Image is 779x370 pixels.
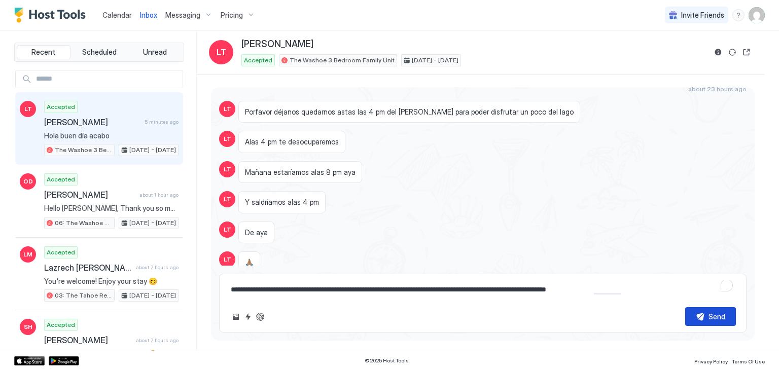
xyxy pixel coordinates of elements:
[102,10,132,20] a: Calendar
[23,177,33,186] span: OD
[136,337,179,344] span: about 7 hours ago
[47,175,75,184] span: Accepted
[224,165,231,174] span: LT
[14,8,90,23] a: Host Tools Logo
[685,307,736,326] button: Send
[688,85,747,93] span: about 23 hours ago
[47,320,75,329] span: Accepted
[245,107,574,117] span: Porfavor déjanos quedarnos astas las 4 pm del [PERSON_NAME] para poder disfrutar un poco del lago
[732,358,765,364] span: Terms Of Use
[44,204,179,213] span: Hello [PERSON_NAME], Thank you so much for your booking! We'll send the check-in instructions [DA...
[49,356,79,365] a: Google Play Store
[412,56,458,65] span: [DATE] - [DATE]
[224,255,231,264] span: LT
[726,46,738,58] button: Sync reservation
[245,137,339,146] span: Alas 4 pm te desocuparemos
[145,119,179,125] span: 5 minutes ago
[244,56,272,65] span: Accepted
[254,311,266,323] button: ChatGPT Auto Reply
[129,218,176,228] span: [DATE] - [DATE]
[241,39,313,50] span: [PERSON_NAME]
[14,356,45,365] a: App Store
[224,225,231,234] span: LT
[47,248,75,257] span: Accepted
[17,45,70,59] button: Recent
[32,70,183,88] input: Input Field
[165,11,200,20] span: Messaging
[136,264,179,271] span: about 7 hours ago
[44,117,140,127] span: [PERSON_NAME]
[44,263,132,273] span: Lazrech [PERSON_NAME]
[24,104,32,114] span: LT
[245,198,319,207] span: Y saldríamos alas 4 pm
[224,104,231,114] span: LT
[709,311,725,322] div: Send
[31,48,55,57] span: Recent
[732,9,745,21] div: menu
[55,291,112,300] span: 03: The Tahoe Retro Double Bed Studio
[224,195,231,204] span: LT
[681,11,724,20] span: Invite Friends
[82,48,117,57] span: Scheduled
[217,46,226,58] span: LT
[143,48,167,57] span: Unread
[290,56,395,65] span: The Washoe 3 Bedroom Family Unit
[73,45,126,59] button: Scheduled
[55,218,112,228] span: 06: The Washoe Sierra Studio
[230,311,242,323] button: Upload image
[44,349,179,358] span: You're welcome! Enjoy your stay 😊
[139,192,179,198] span: about 1 hour ago
[24,322,32,331] span: SH
[47,102,75,112] span: Accepted
[55,145,112,155] span: The Washoe 3 Bedroom Family Unit
[102,11,132,19] span: Calendar
[44,131,179,140] span: Hola buen día acabo
[230,280,736,299] textarea: To enrich screen reader interactions, please activate Accessibility in Grammarly extension settings
[140,10,157,20] a: Inbox
[44,335,132,345] span: [PERSON_NAME]
[732,355,765,366] a: Terms Of Use
[129,145,176,155] span: [DATE] - [DATE]
[712,46,724,58] button: Reservation information
[129,291,176,300] span: [DATE] - [DATE]
[694,355,728,366] a: Privacy Policy
[694,358,728,364] span: Privacy Policy
[221,11,243,20] span: Pricing
[365,357,409,364] span: © 2025 Host Tools
[128,45,182,59] button: Unread
[23,250,32,259] span: LM
[749,7,765,23] div: User profile
[44,277,179,286] span: You're welcome! Enjoy your stay 😊
[14,43,184,62] div: tab-group
[242,311,254,323] button: Quick reply
[245,228,268,237] span: De aya
[245,168,356,177] span: Mañana estaríamos alas 8 pm aya
[224,134,231,143] span: LT
[140,11,157,19] span: Inbox
[245,258,254,267] span: 🙏🏽
[740,46,753,58] button: Open reservation
[44,190,135,200] span: [PERSON_NAME]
